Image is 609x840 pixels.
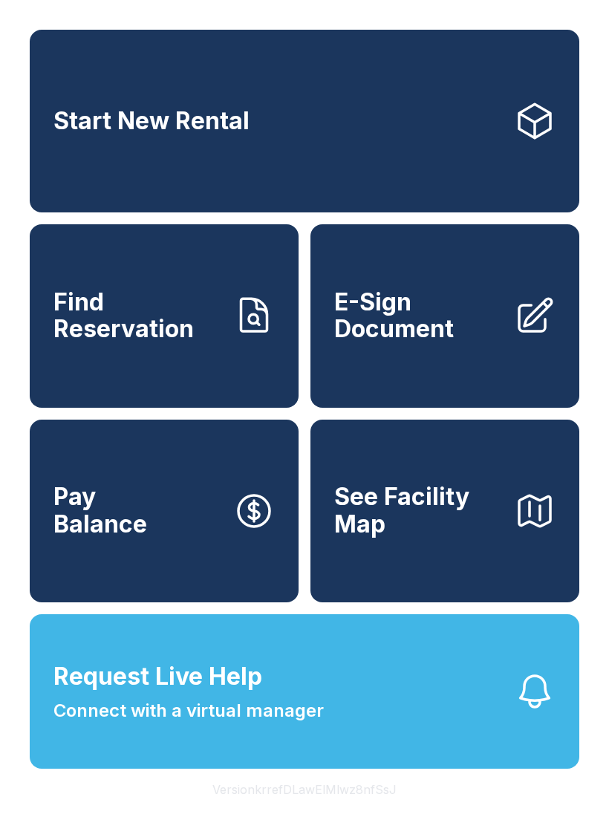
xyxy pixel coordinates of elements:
span: Find Reservation [53,289,221,343]
button: See Facility Map [310,420,579,602]
span: Pay Balance [53,484,147,538]
button: VersionkrrefDLawElMlwz8nfSsJ [201,769,408,810]
span: Start New Rental [53,108,250,135]
a: Start New Rental [30,30,579,212]
span: E-Sign Document [334,289,502,343]
span: Request Live Help [53,659,262,694]
button: Request Live HelpConnect with a virtual manager [30,614,579,769]
span: See Facility Map [334,484,502,538]
a: E-Sign Document [310,224,579,407]
a: Find Reservation [30,224,299,407]
button: PayBalance [30,420,299,602]
span: Connect with a virtual manager [53,697,324,724]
